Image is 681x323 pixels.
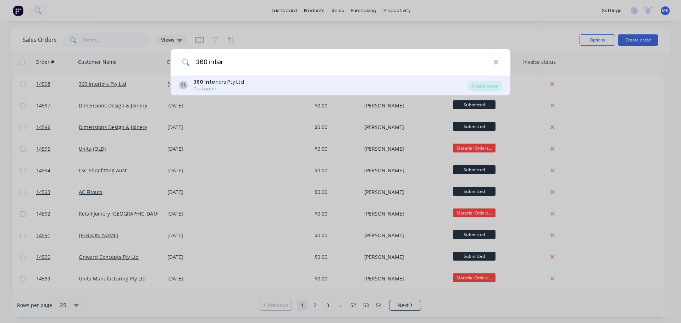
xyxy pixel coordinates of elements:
[193,78,244,86] div: iors Pty Ltd
[193,86,244,92] div: Customer
[193,78,217,85] b: 360 Inter
[467,81,502,91] div: Create order
[179,81,188,89] div: 3L
[190,49,493,76] input: Enter a customer name to create a new order...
